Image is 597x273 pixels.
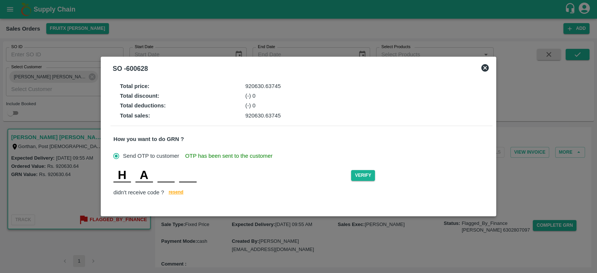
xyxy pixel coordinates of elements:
span: 920630.63745 [246,113,281,119]
div: SO - 600628 [113,63,148,74]
span: resend [169,188,184,196]
button: Verify [351,170,375,181]
strong: Total sales : [120,113,150,119]
span: Send OTP to customer [123,152,179,160]
strong: Total price : [120,83,150,89]
button: resend [164,188,188,198]
strong: Total discount : [120,93,159,99]
span: (-) 0 [246,93,256,99]
strong: How you want to do GRN ? [113,136,184,142]
strong: Total deductions : [120,103,166,109]
div: didn't receive code ? [113,188,490,198]
span: OTP has been sent to the customer [185,152,272,160]
span: 920630.63745 [246,83,281,89]
span: (-) 0 [246,103,256,109]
